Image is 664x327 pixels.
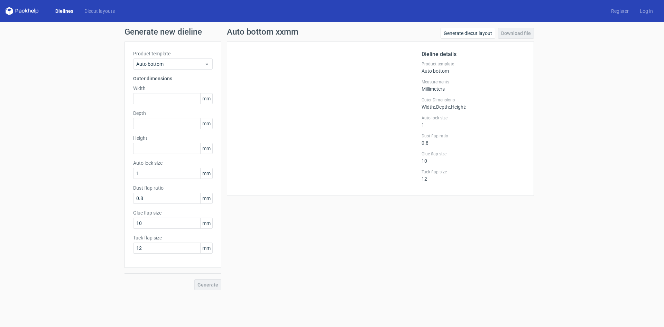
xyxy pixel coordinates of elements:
div: Auto bottom [422,61,525,74]
label: Glue flap size [133,209,213,216]
label: Glue flap size [422,151,525,157]
label: Product template [422,61,525,67]
span: Auto bottom [136,61,204,67]
span: mm [200,193,212,203]
a: Dielines [50,8,79,15]
span: , Depth : [435,104,450,110]
label: Auto lock size [422,115,525,121]
label: Depth [133,110,213,117]
span: mm [200,93,212,104]
label: Measurements [422,79,525,85]
label: Tuck flap size [133,234,213,241]
span: mm [200,243,212,253]
label: Auto lock size [133,160,213,166]
a: Register [606,8,634,15]
div: Millimeters [422,79,525,92]
span: mm [200,118,212,129]
label: Outer Dimensions [422,97,525,103]
h2: Dieline details [422,50,525,58]
div: 10 [422,151,525,164]
div: 1 [422,115,525,128]
label: Dust flap ratio [133,184,213,191]
h1: Generate new dieline [124,28,539,36]
label: Width [133,85,213,92]
div: 12 [422,169,525,182]
h3: Outer dimensions [133,75,213,82]
label: Height [133,135,213,142]
a: Log in [634,8,658,15]
span: mm [200,168,212,179]
span: , Height : [450,104,466,110]
label: Dust flap ratio [422,133,525,139]
label: Tuck flap size [422,169,525,175]
span: Width : [422,104,435,110]
h1: Auto bottom xxmm [227,28,298,36]
label: Product template [133,50,213,57]
a: Diecut layouts [79,8,120,15]
span: mm [200,218,212,228]
a: Generate diecut layout [441,28,495,39]
span: mm [200,143,212,154]
div: 0.8 [422,133,525,146]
